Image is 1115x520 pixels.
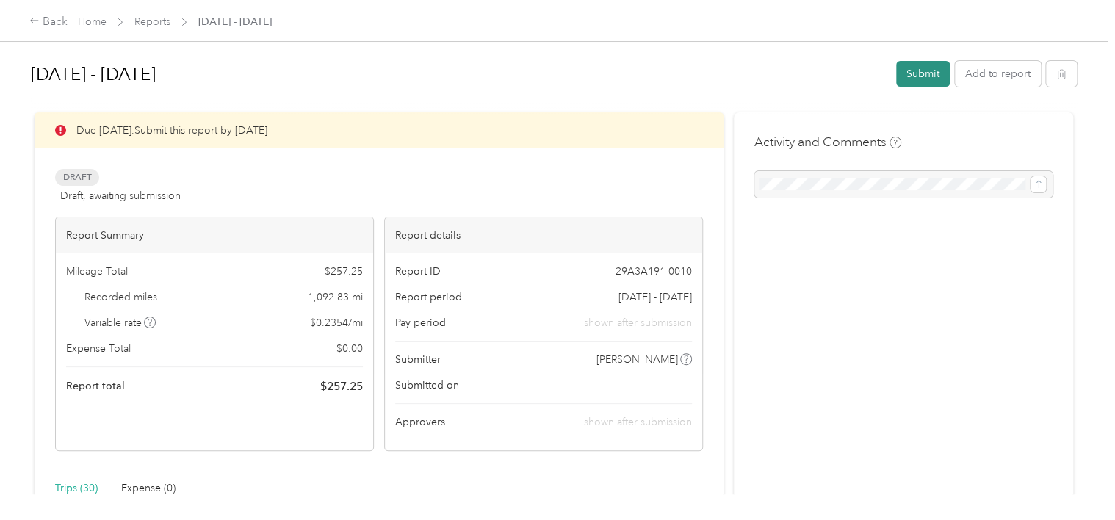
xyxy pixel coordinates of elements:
[121,480,176,496] div: Expense (0)
[31,57,886,92] h1: Sep 1 - 30, 2025
[616,264,692,279] span: 29A3A191-0010
[618,289,692,305] span: [DATE] - [DATE]
[596,352,678,367] span: [PERSON_NAME]
[395,315,446,331] span: Pay period
[66,378,125,394] span: Report total
[395,378,459,393] span: Submitted on
[198,14,272,29] span: [DATE] - [DATE]
[325,264,363,279] span: $ 257.25
[66,264,128,279] span: Mileage Total
[754,133,901,151] h4: Activity and Comments
[395,414,445,430] span: Approvers
[395,264,441,279] span: Report ID
[55,480,98,496] div: Trips (30)
[84,289,157,305] span: Recorded miles
[310,315,363,331] span: $ 0.2354 / mi
[955,61,1041,87] button: Add to report
[395,289,462,305] span: Report period
[134,15,170,28] a: Reports
[584,416,692,428] span: shown after submission
[60,188,181,203] span: Draft, awaiting submission
[896,61,950,87] button: Submit
[78,15,107,28] a: Home
[29,13,68,31] div: Back
[308,289,363,305] span: 1,092.83 mi
[56,217,373,253] div: Report Summary
[336,341,363,356] span: $ 0.00
[385,217,702,253] div: Report details
[84,315,156,331] span: Variable rate
[584,315,692,331] span: shown after submission
[689,378,692,393] span: -
[320,378,363,395] span: $ 257.25
[66,341,131,356] span: Expense Total
[35,112,724,148] div: Due [DATE]. Submit this report by [DATE]
[1033,438,1115,520] iframe: Everlance-gr Chat Button Frame
[395,352,441,367] span: Submitter
[55,169,99,186] span: Draft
